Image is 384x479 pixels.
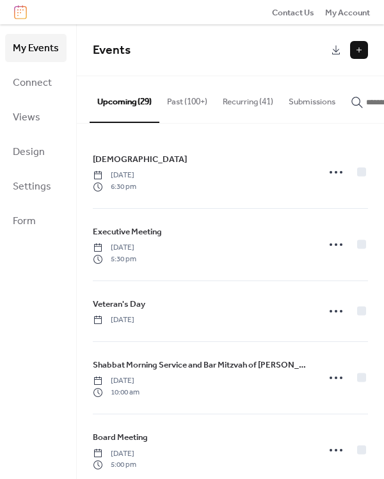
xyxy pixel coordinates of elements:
[5,207,67,235] a: Form
[93,38,131,62] span: Events
[93,375,140,387] span: [DATE]
[13,38,59,59] span: My Events
[93,448,136,460] span: [DATE]
[325,6,370,19] a: My Account
[93,314,134,326] span: [DATE]
[93,254,136,265] span: 5:30 pm
[5,69,67,97] a: Connect
[93,152,187,166] a: [DEMOGRAPHIC_DATA]
[93,153,187,166] span: [DEMOGRAPHIC_DATA]
[14,5,27,19] img: logo
[13,142,45,163] span: Design
[5,172,67,200] a: Settings
[5,138,67,166] a: Design
[93,359,310,371] span: Shabbat Morning Service and Bar Mitzvah of [PERSON_NAME]
[13,177,51,197] span: Settings
[93,181,136,193] span: 6:30 pm
[13,211,36,232] span: Form
[93,225,162,239] a: Executive Meeting
[93,387,140,398] span: 10:00 am
[93,298,145,311] span: Veteran's Day
[93,297,145,311] a: Veteran's Day
[93,225,162,238] span: Executive Meeting
[215,76,281,121] button: Recurring (41)
[93,170,136,181] span: [DATE]
[5,34,67,62] a: My Events
[93,242,136,254] span: [DATE]
[93,431,148,444] span: Board Meeting
[272,6,314,19] a: Contact Us
[159,76,215,121] button: Past (100+)
[93,358,310,372] a: Shabbat Morning Service and Bar Mitzvah of [PERSON_NAME]
[13,108,40,128] span: Views
[281,76,343,121] button: Submissions
[93,459,136,471] span: 5:00 pm
[13,73,52,93] span: Connect
[93,430,148,444] a: Board Meeting
[90,76,159,122] button: Upcoming (29)
[5,103,67,131] a: Views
